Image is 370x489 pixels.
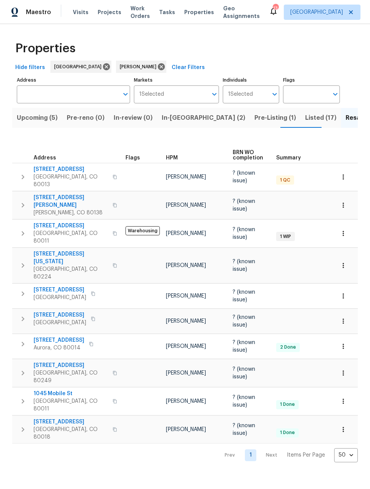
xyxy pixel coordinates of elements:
button: Open [209,89,220,100]
span: [GEOGRAPHIC_DATA], CO 80011 [34,397,108,413]
span: Upcoming (5) [17,113,58,123]
button: Open [330,89,341,100]
span: 1 Done [277,401,298,408]
span: [GEOGRAPHIC_DATA] [54,63,105,71]
span: [STREET_ADDRESS] [34,418,108,426]
span: BRN WO completion [233,150,263,161]
span: Clear Filters [172,63,205,72]
span: [GEOGRAPHIC_DATA], CO 80249 [34,369,108,384]
span: In-review (0) [114,113,153,123]
span: [PERSON_NAME] [166,427,206,432]
span: 2 Done [277,344,299,351]
span: [STREET_ADDRESS] [34,336,84,344]
span: Aurora, CO 80014 [34,344,84,352]
label: Markets [134,78,219,82]
nav: Pagination Navigation [217,448,358,462]
label: Individuals [223,78,280,82]
span: [GEOGRAPHIC_DATA], CO 80018 [34,426,108,441]
span: [PERSON_NAME] [166,174,206,180]
span: ? (known issue) [233,340,255,353]
span: [PERSON_NAME] [166,344,206,349]
span: Properties [15,45,76,52]
span: [GEOGRAPHIC_DATA], CO 80013 [34,173,108,188]
span: ? (known issue) [233,259,255,272]
span: [PERSON_NAME] [166,231,206,236]
div: [PERSON_NAME] [116,61,166,73]
span: Work Orders [130,5,150,20]
span: In-[GEOGRAPHIC_DATA] (2) [162,113,245,123]
span: [STREET_ADDRESS][US_STATE] [34,250,108,265]
span: [GEOGRAPHIC_DATA], CO 80011 [34,230,108,245]
div: 13 [273,5,278,12]
span: Properties [184,8,214,16]
span: [STREET_ADDRESS][PERSON_NAME] [34,194,108,209]
label: Address [17,78,130,82]
span: 1 Selected [228,91,253,98]
span: [GEOGRAPHIC_DATA] [34,319,86,327]
span: Visits [73,8,88,16]
span: Geo Assignments [223,5,260,20]
span: [PERSON_NAME], CO 80138 [34,209,108,217]
a: Goto page 1 [245,449,256,461]
span: Summary [276,155,301,161]
span: [STREET_ADDRESS] [34,286,86,294]
button: Clear Filters [169,61,208,75]
span: Listed (17) [305,113,336,123]
span: HPM [166,155,178,161]
span: [PERSON_NAME] [166,399,206,404]
span: [PERSON_NAME] [166,293,206,299]
span: [GEOGRAPHIC_DATA] [290,8,343,16]
span: Maestro [26,8,51,16]
span: ? (known issue) [233,199,255,212]
span: Pre-Listing (1) [254,113,296,123]
div: [GEOGRAPHIC_DATA] [50,61,111,73]
p: Items Per Page [287,451,325,459]
label: Flags [283,78,340,82]
button: Open [269,89,280,100]
span: Pre-reno (0) [67,113,105,123]
span: [GEOGRAPHIC_DATA], CO 80224 [34,265,108,281]
span: ? (known issue) [233,171,255,183]
span: [PERSON_NAME] [166,203,206,208]
span: [PERSON_NAME] [166,263,206,268]
span: Hide filters [15,63,45,72]
span: 1 QC [277,177,293,183]
span: ? (known issue) [233,395,255,408]
div: 50 [334,445,358,465]
span: 1045 Mobile St [34,390,108,397]
span: 1 Selected [139,91,164,98]
span: [STREET_ADDRESS] [34,311,86,319]
span: Warehousing [125,226,160,235]
span: Flags [125,155,140,161]
span: ? (known issue) [233,315,255,328]
span: [GEOGRAPHIC_DATA] [34,294,86,301]
span: [STREET_ADDRESS] [34,362,108,369]
span: 1 Done [277,429,298,436]
span: ? (known issue) [233,227,255,240]
span: Address [34,155,56,161]
span: ? (known issue) [233,367,255,380]
span: Projects [98,8,121,16]
span: [PERSON_NAME] [166,370,206,376]
span: [STREET_ADDRESS] [34,222,108,230]
button: Hide filters [12,61,48,75]
span: 1 WIP [277,233,294,240]
span: ? (known issue) [233,290,255,302]
span: [PERSON_NAME] [166,318,206,324]
span: ? (known issue) [233,423,255,436]
span: [PERSON_NAME] [120,63,159,71]
button: Open [120,89,131,100]
span: Tasks [159,10,175,15]
span: [STREET_ADDRESS] [34,166,108,173]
